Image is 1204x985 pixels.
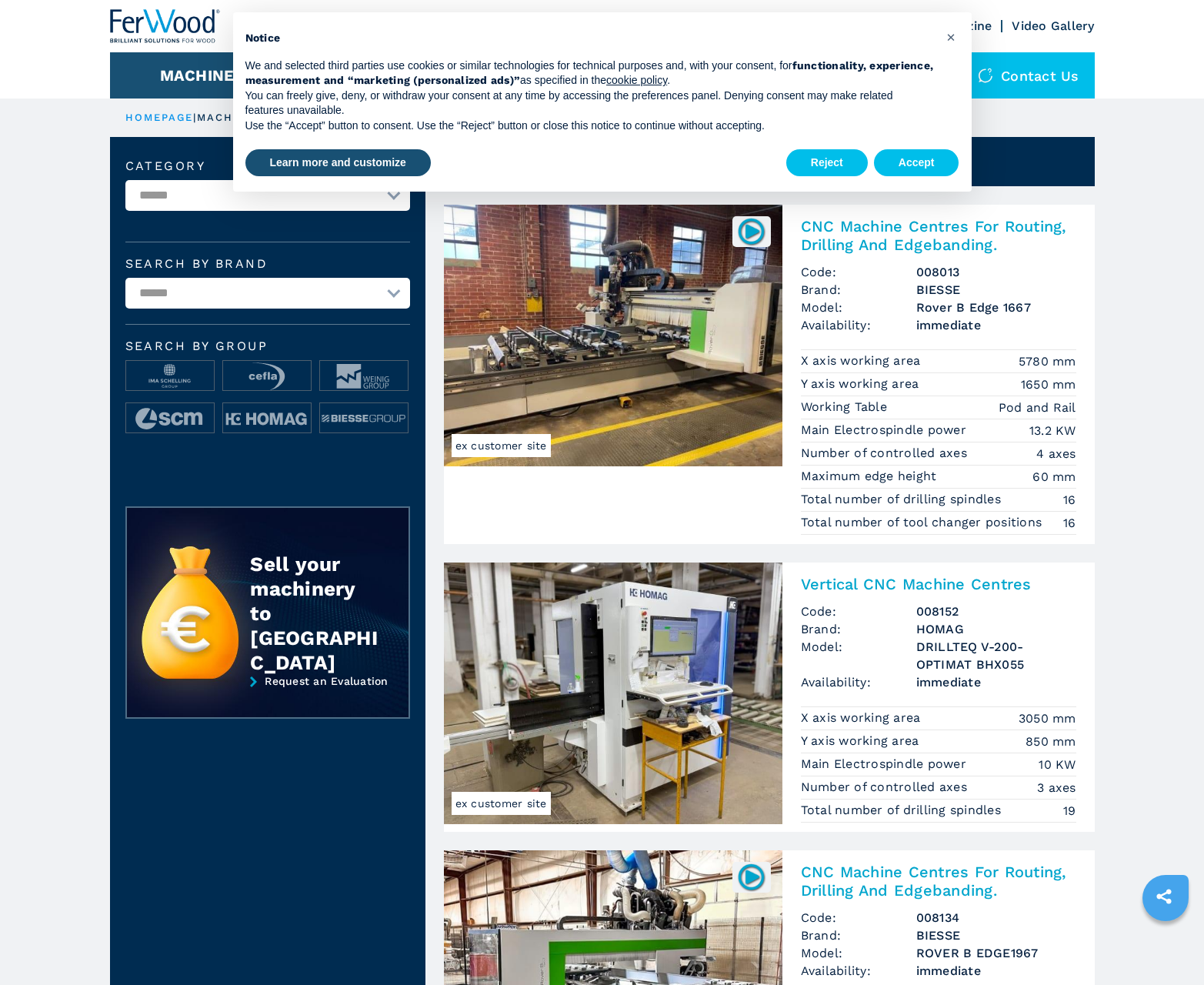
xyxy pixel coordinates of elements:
[801,962,916,980] span: Availability:
[245,149,431,177] button: Learn more and customize
[916,263,1076,281] h3: 008013
[801,514,1046,531] p: Total number of tool changer positions
[125,675,410,730] a: Request an Evaluation
[801,603,916,620] span: Code:
[125,160,410,172] label: Category
[245,88,935,119] p: You can freely give, deny, or withdraw your consent at any time by accessing the preferences pane...
[801,756,971,773] p: Main Electrospindle power
[916,603,1076,620] h3: 008152
[801,620,916,638] span: Brand:
[801,281,916,299] span: Brand:
[801,352,925,369] p: X axis working area
[125,340,410,352] span: Search by group
[245,31,935,46] h2: Notice
[801,468,941,485] p: Maximum edge height
[801,863,1076,900] h2: CNC Machine Centres For Routing, Drilling And Edgebanding.
[939,25,964,49] button: Close this notice
[160,66,245,85] button: Machines
[801,217,1076,254] h2: CNC Machine Centres For Routing, Drilling And Edgebanding.
[1039,756,1076,773] em: 10 KW
[197,111,263,125] p: machines
[126,403,214,434] img: image
[1145,877,1183,916] a: sharethis
[916,927,1076,944] h3: BIESSE
[1012,18,1094,33] a: Video Gallery
[1026,733,1076,750] em: 850 mm
[801,909,916,927] span: Code:
[801,422,971,439] p: Main Electrospindle power
[736,216,766,246] img: 008013
[801,376,923,392] p: Y axis working area
[320,403,408,434] img: image
[786,149,868,177] button: Reject
[444,563,1095,832] a: Vertical CNC Machine Centres HOMAG DRILLTEQ V-200-OPTIMAT BHX055ex customer siteVertical CNC Mach...
[125,112,194,123] a: HOMEPAGE
[801,927,916,944] span: Brand:
[999,399,1076,416] em: Pod and Rail
[193,112,196,123] span: |
[1037,779,1076,796] em: 3 axes
[1029,422,1076,439] em: 13.2 KW
[801,263,916,281] span: Code:
[1063,514,1076,532] em: 16
[606,74,667,86] a: cookie policy
[801,575,1076,593] h2: Vertical CNC Machine Centres
[444,205,1095,544] a: CNC Machine Centres For Routing, Drilling And Edgebanding. BIESSE Rover B Edge 1667ex customer si...
[801,733,923,750] p: Y axis working area
[126,361,214,392] img: image
[1139,916,1192,973] iframe: Chat
[1063,491,1076,509] em: 16
[110,9,221,43] img: Ferwood
[1036,445,1076,462] em: 4 axes
[916,909,1076,927] h3: 008134
[874,149,959,177] button: Accept
[801,710,925,726] p: X axis working area
[1019,710,1076,727] em: 3050 mm
[978,68,993,83] img: Contact us
[801,802,1006,819] p: Total number of drilling spindles
[801,944,916,962] span: Model:
[801,673,916,691] span: Availability:
[1021,376,1076,393] em: 1650 mm
[736,862,766,892] img: 008134
[916,316,1076,334] span: immediate
[801,491,1006,508] p: Total number of drilling spindles
[444,205,782,466] img: CNC Machine Centres For Routing, Drilling And Edgebanding. BIESSE Rover B Edge 1667
[1032,468,1076,486] em: 60 mm
[245,119,935,134] p: Use the “Accept” button to consent. Use the “Reject” button or close this notice to continue with...
[245,59,934,87] strong: functionality, experience, measurement and “marketing (personalized ads)”
[320,361,408,392] img: image
[223,361,311,392] img: image
[125,258,410,270] label: Search by brand
[223,403,311,434] img: image
[801,299,916,316] span: Model:
[452,434,551,457] span: ex customer site
[916,638,1076,673] h3: DRILLTEQ V-200-OPTIMAT BHX055
[801,445,972,462] p: Number of controlled axes
[801,779,972,796] p: Number of controlled axes
[916,299,1076,316] h3: Rover B Edge 1667
[916,281,1076,299] h3: BIESSE
[801,638,916,673] span: Model:
[1019,352,1076,370] em: 5780 mm
[916,962,1076,980] span: immediate
[962,52,1095,98] div: Contact us
[1063,802,1076,820] em: 19
[250,552,378,675] div: Sell your machinery to [GEOGRAPHIC_DATA]
[916,944,1076,962] h3: ROVER B EDGE1967
[946,28,956,46] span: ×
[801,399,892,416] p: Working Table
[245,58,935,88] p: We and selected third parties use cookies or similar technologies for technical purposes and, wit...
[801,316,916,334] span: Availability:
[916,673,1076,691] span: immediate
[916,620,1076,638] h3: HOMAG
[452,792,551,815] span: ex customer site
[444,563,782,824] img: Vertical CNC Machine Centres HOMAG DRILLTEQ V-200-OPTIMAT BHX055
